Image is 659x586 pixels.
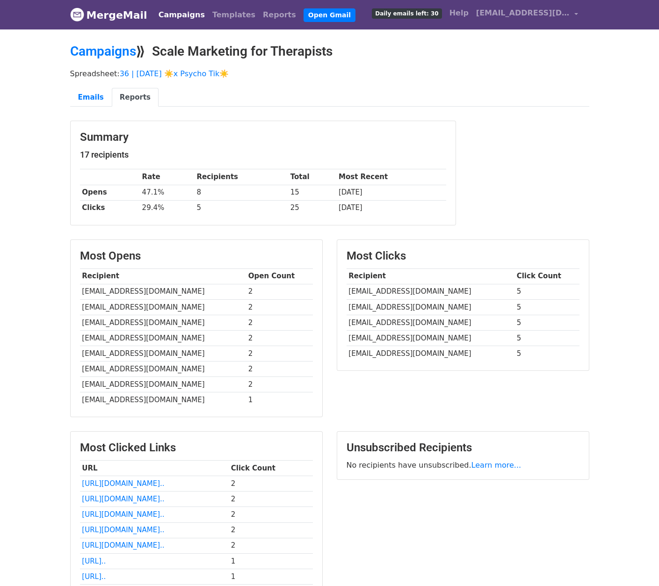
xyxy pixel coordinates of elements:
[288,185,336,200] td: 15
[140,200,195,216] td: 29.4%
[70,43,589,59] h2: ⟫ Scale Marketing for Therapists
[229,476,313,492] td: 2
[246,299,313,315] td: 2
[80,330,246,346] td: [EMAIL_ADDRESS][DOMAIN_NAME]
[229,569,313,584] td: 1
[472,4,582,26] a: [EMAIL_ADDRESS][DOMAIN_NAME]
[304,8,355,22] a: Open Gmail
[336,185,446,200] td: [DATE]
[514,330,579,346] td: 5
[82,510,164,519] a: [URL][DOMAIN_NAME]..
[246,330,313,346] td: 2
[347,284,514,299] td: [EMAIL_ADDRESS][DOMAIN_NAME]
[80,150,446,160] h5: 17 recipients
[514,315,579,330] td: 5
[229,522,313,538] td: 2
[80,346,246,362] td: [EMAIL_ADDRESS][DOMAIN_NAME]
[446,4,472,22] a: Help
[514,299,579,315] td: 5
[471,461,521,470] a: Learn more...
[80,299,246,315] td: [EMAIL_ADDRESS][DOMAIN_NAME]
[70,5,147,25] a: MergeMail
[246,392,313,408] td: 1
[195,169,288,185] th: Recipients
[80,441,313,455] h3: Most Clicked Links
[209,6,259,24] a: Templates
[229,553,313,569] td: 1
[80,200,140,216] th: Clicks
[195,200,288,216] td: 5
[514,268,579,284] th: Click Count
[82,479,164,488] a: [URL][DOMAIN_NAME]..
[82,557,106,565] a: [URL]..
[612,541,659,586] iframe: Chat Widget
[347,249,579,263] h3: Most Clicks
[140,185,195,200] td: 47.1%
[112,88,159,107] a: Reports
[514,284,579,299] td: 5
[229,461,313,476] th: Click Count
[336,169,446,185] th: Most Recent
[288,200,336,216] td: 25
[140,169,195,185] th: Rate
[229,492,313,507] td: 2
[80,362,246,377] td: [EMAIL_ADDRESS][DOMAIN_NAME]
[80,185,140,200] th: Opens
[514,346,579,362] td: 5
[372,8,442,19] span: Daily emails left: 30
[246,284,313,299] td: 2
[336,200,446,216] td: [DATE]
[195,185,288,200] td: 8
[82,541,164,550] a: [URL][DOMAIN_NAME]..
[246,346,313,362] td: 2
[82,572,106,581] a: [URL]..
[246,315,313,330] td: 2
[229,538,313,553] td: 2
[246,377,313,392] td: 2
[70,43,136,59] a: Campaigns
[288,169,336,185] th: Total
[347,268,514,284] th: Recipient
[70,88,112,107] a: Emails
[347,460,579,470] p: No recipients have unsubscribed.
[80,392,246,408] td: [EMAIL_ADDRESS][DOMAIN_NAME]
[347,441,579,455] h3: Unsubscribed Recipients
[347,330,514,346] td: [EMAIL_ADDRESS][DOMAIN_NAME]
[246,268,313,284] th: Open Count
[476,7,570,19] span: [EMAIL_ADDRESS][DOMAIN_NAME]
[229,507,313,522] td: 2
[368,4,445,22] a: Daily emails left: 30
[120,69,229,78] a: 36 | [DATE] ☀️x Psycho Tik☀️
[82,495,164,503] a: [URL][DOMAIN_NAME]..
[80,284,246,299] td: [EMAIL_ADDRESS][DOMAIN_NAME]
[80,461,229,476] th: URL
[259,6,300,24] a: Reports
[70,69,589,79] p: Spreadsheet:
[80,249,313,263] h3: Most Opens
[80,377,246,392] td: [EMAIL_ADDRESS][DOMAIN_NAME]
[80,130,446,144] h3: Summary
[246,362,313,377] td: 2
[82,526,164,534] a: [URL][DOMAIN_NAME]..
[70,7,84,22] img: MergeMail logo
[347,315,514,330] td: [EMAIL_ADDRESS][DOMAIN_NAME]
[155,6,209,24] a: Campaigns
[80,268,246,284] th: Recipient
[347,299,514,315] td: [EMAIL_ADDRESS][DOMAIN_NAME]
[347,346,514,362] td: [EMAIL_ADDRESS][DOMAIN_NAME]
[80,315,246,330] td: [EMAIL_ADDRESS][DOMAIN_NAME]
